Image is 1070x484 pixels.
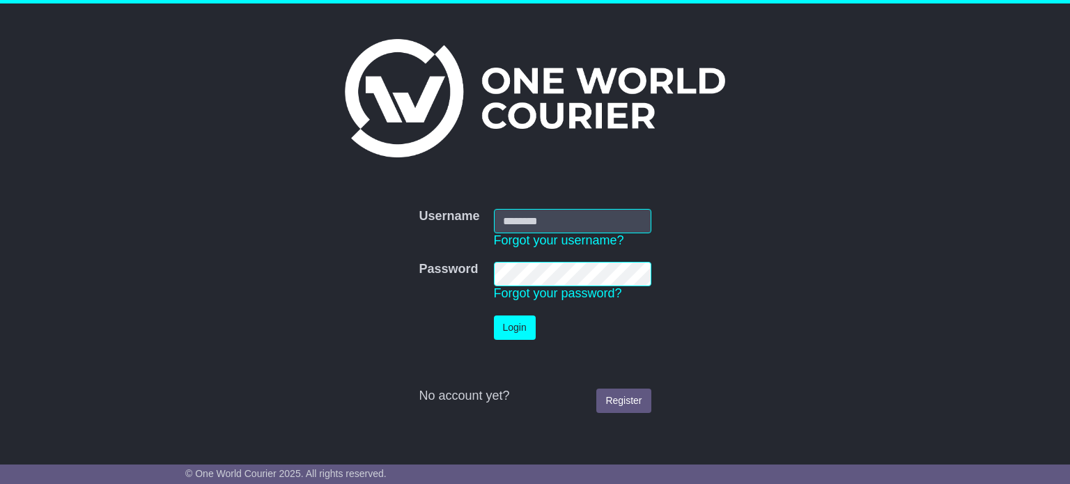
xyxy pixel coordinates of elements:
[419,209,479,224] label: Username
[419,389,651,404] div: No account yet?
[494,286,622,300] a: Forgot your password?
[185,468,387,479] span: © One World Courier 2025. All rights reserved.
[494,233,624,247] a: Forgot your username?
[596,389,651,413] a: Register
[419,262,478,277] label: Password
[494,315,536,340] button: Login
[345,39,725,157] img: One World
